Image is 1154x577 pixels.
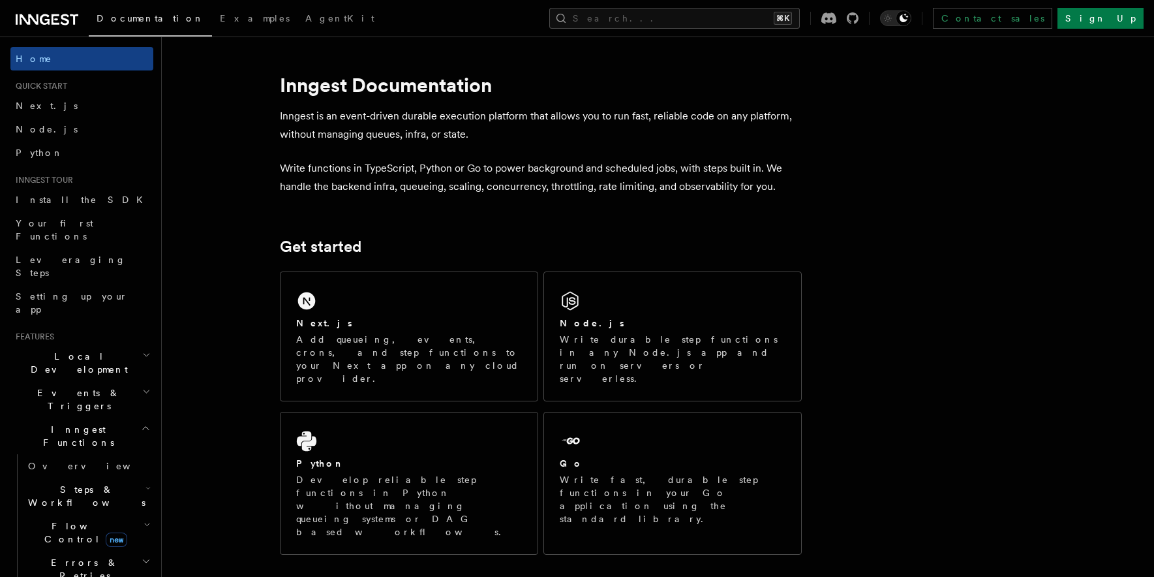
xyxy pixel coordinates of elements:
span: Next.js [16,101,78,111]
button: Events & Triggers [10,381,153,418]
a: Next.js [10,94,153,117]
kbd: ⌘K [774,12,792,25]
p: Inngest is an event-driven durable execution platform that allows you to run fast, reliable code ... [280,107,802,144]
a: Install the SDK [10,188,153,211]
span: Examples [220,13,290,23]
p: Write functions in TypeScript, Python or Go to power background and scheduled jobs, with steps bu... [280,159,802,196]
span: Steps & Workflows [23,483,145,509]
a: AgentKit [297,4,382,35]
a: Node.jsWrite durable step functions in any Node.js app and run on servers or serverless. [543,272,802,401]
span: Local Development [10,350,142,376]
a: Next.jsAdd queueing, events, crons, and step functions to your Next app on any cloud provider. [280,272,538,401]
span: Your first Functions [16,218,93,242]
a: Sign Up [1057,8,1144,29]
span: Setting up your app [16,291,128,315]
span: Flow Control [23,520,144,546]
a: Leveraging Steps [10,248,153,285]
span: new [106,533,127,547]
span: Home [16,52,52,65]
span: Events & Triggers [10,386,142,413]
span: Python [16,148,63,158]
button: Inngest Functions [10,418,153,454]
button: Search...⌘K [549,8,800,29]
span: Node.js [16,124,78,134]
h2: Next.js [296,317,352,330]
span: Quick start [10,81,67,91]
a: Your first Functions [10,211,153,248]
button: Steps & Workflows [23,478,153,514]
span: Inngest Functions [10,423,141,449]
a: Contact sales [933,8,1052,29]
a: PythonDevelop reliable step functions in Python without managing queueing systems or DAG based wo... [280,412,538,555]
span: Leveraging Steps [16,255,126,278]
p: Write fast, durable step functions in your Go application using the standard library. [560,473,785,525]
span: Documentation [97,13,204,23]
span: Features [10,332,54,342]
button: Local Development [10,345,153,381]
a: Setting up your app [10,285,153,321]
span: AgentKit [305,13,374,23]
a: Examples [212,4,297,35]
span: Overview [28,461,162,471]
span: Inngest tour [10,175,73,185]
a: Get started [280,238,361,256]
a: Overview [23,454,153,478]
a: Node.js [10,117,153,141]
button: Flow Controlnew [23,514,153,551]
span: Install the SDK [16,195,151,205]
h2: Go [560,457,583,470]
button: Toggle dark mode [880,10,911,26]
h2: Python [296,457,344,470]
a: Documentation [89,4,212,37]
p: Write durable step functions in any Node.js app and run on servers or serverless. [560,333,785,385]
a: Home [10,47,153,70]
h1: Inngest Documentation [280,73,802,97]
a: GoWrite fast, durable step functions in your Go application using the standard library. [543,412,802,555]
a: Python [10,141,153,164]
h2: Node.js [560,317,624,330]
p: Add queueing, events, crons, and step functions to your Next app on any cloud provider. [296,333,522,385]
p: Develop reliable step functions in Python without managing queueing systems or DAG based workflows. [296,473,522,538]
